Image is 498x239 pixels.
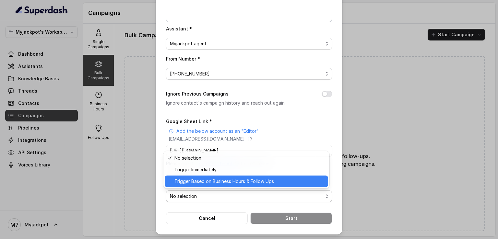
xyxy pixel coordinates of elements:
[174,166,324,174] span: Trigger Immediately
[174,177,324,185] span: Trigger Based on Business Hours & Follow Ups
[166,190,332,202] button: No selection
[174,154,324,162] span: No selection
[163,151,329,188] div: No selection
[170,192,323,200] span: No selection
